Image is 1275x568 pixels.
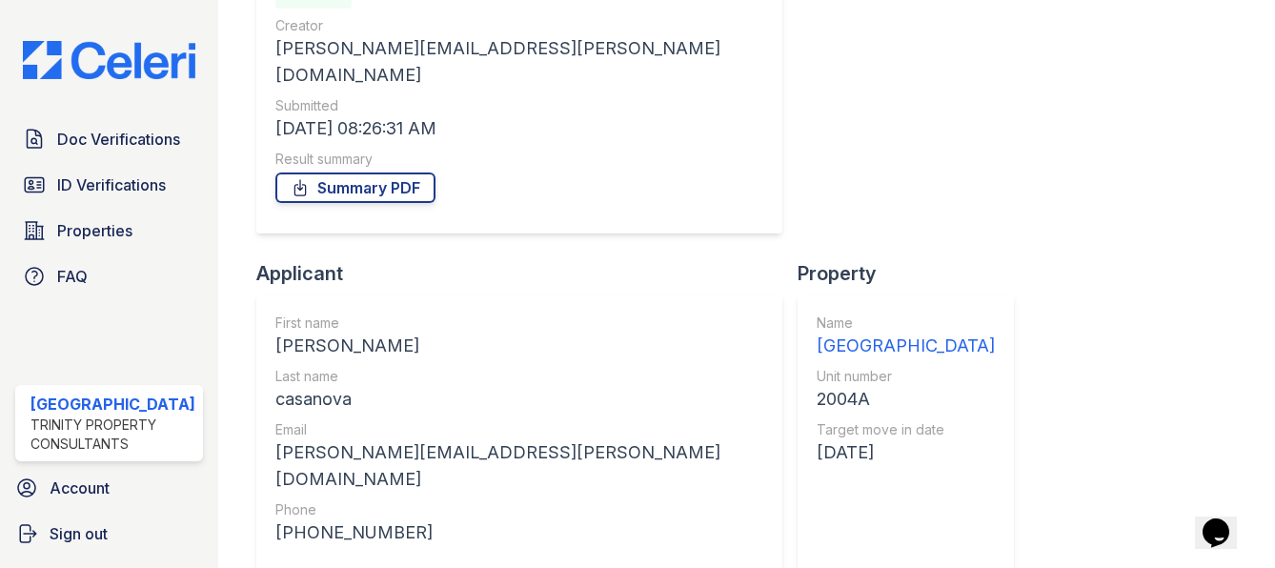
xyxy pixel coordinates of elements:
div: [GEOGRAPHIC_DATA] [817,333,995,359]
div: Submitted [275,96,763,115]
div: Target move in date [817,420,995,439]
div: [DATE] 08:26:31 AM [275,115,763,142]
a: ID Verifications [15,166,203,204]
a: Properties [15,212,203,250]
div: Last name [275,367,763,386]
div: Phone [275,500,763,519]
div: 2004A [817,386,995,413]
span: FAQ [57,265,88,288]
div: casanova [275,386,763,413]
span: Properties [57,219,132,242]
span: Account [50,477,110,499]
a: FAQ [15,257,203,295]
div: Applicant [256,260,798,287]
span: ID Verifications [57,173,166,196]
div: Unit number [817,367,995,386]
a: Sign out [8,515,211,553]
div: [PERSON_NAME][EMAIL_ADDRESS][PERSON_NAME][DOMAIN_NAME] [275,35,763,89]
div: [PERSON_NAME][EMAIL_ADDRESS][PERSON_NAME][DOMAIN_NAME] [275,439,763,493]
a: Summary PDF [275,172,435,203]
div: [PHONE_NUMBER] [275,519,763,546]
span: Doc Verifications [57,128,180,151]
div: Name [817,314,995,333]
a: Doc Verifications [15,120,203,158]
iframe: chat widget [1195,492,1256,549]
img: CE_Logo_Blue-a8612792a0a2168367f1c8372b55b34899dd931a85d93a1a3d3e32e68fde9ad4.png [8,41,211,80]
div: Creator [275,16,763,35]
a: Account [8,469,211,507]
div: Property [798,260,1029,287]
a: Name [GEOGRAPHIC_DATA] [817,314,995,359]
div: Trinity Property Consultants [30,416,195,454]
div: First name [275,314,763,333]
div: Email [275,420,763,439]
div: [PERSON_NAME] [275,333,763,359]
div: [DATE] [817,439,995,466]
div: Result summary [275,150,763,169]
span: Sign out [50,522,108,545]
div: [GEOGRAPHIC_DATA] [30,393,195,416]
